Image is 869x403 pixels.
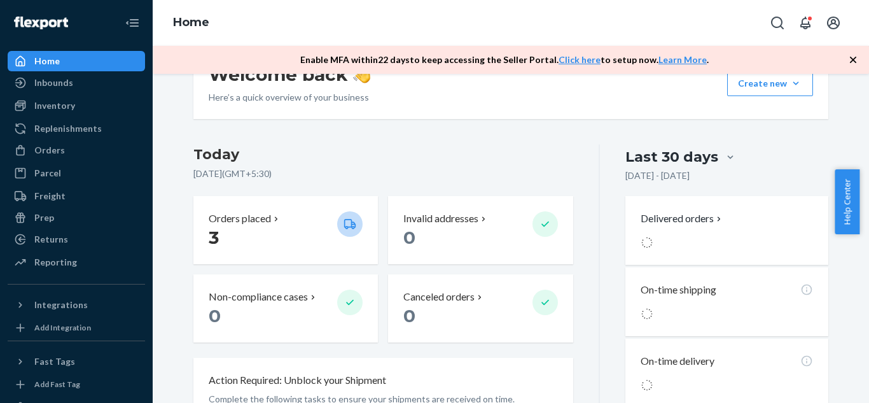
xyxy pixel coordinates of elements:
span: 0 [209,305,221,327]
button: Invalid addresses 0 [388,196,573,264]
a: Home [173,15,209,29]
div: Reporting [34,256,77,269]
button: Canceled orders 0 [388,274,573,343]
a: Freight [8,186,145,206]
p: On-time shipping [641,283,716,297]
a: Learn More [658,54,707,65]
div: Last 30 days [625,147,718,167]
div: Add Fast Tag [34,379,80,390]
button: Non-compliance cases 0 [193,274,378,343]
a: Inventory [8,95,145,116]
a: Prep [8,208,145,228]
a: Returns [8,229,145,250]
img: Flexport logo [14,17,68,29]
div: Home [34,55,60,67]
a: Replenishments [8,118,145,139]
a: Reporting [8,252,145,272]
ol: breadcrumbs [163,4,219,41]
a: Add Fast Tag [8,377,145,392]
button: Fast Tags [8,351,145,372]
p: Action Required: Unblock your Shipment [209,373,386,388]
button: Close Navigation [120,10,145,36]
button: Create new [727,71,813,96]
span: 3 [209,227,219,248]
span: 0 [403,227,415,248]
button: Integrations [8,295,145,315]
p: On-time delivery [641,354,714,369]
a: Add Integration [8,320,145,336]
p: Enable MFA within 22 days to keep accessing the Seller Portal. to setup now. . [300,53,709,66]
div: Orders [34,144,65,157]
img: hand-wave emoji [353,66,371,83]
span: 0 [403,305,415,327]
p: Orders placed [209,211,271,226]
a: Orders [8,140,145,160]
p: Canceled orders [403,290,475,304]
p: Here’s a quick overview of your business [209,91,371,104]
p: [DATE] ( GMT+5:30 ) [193,167,573,180]
a: Home [8,51,145,71]
button: Open notifications [793,10,818,36]
button: Open account menu [821,10,846,36]
a: Inbounds [8,73,145,93]
a: Click here [559,54,601,65]
p: Invalid addresses [403,211,478,226]
div: Replenishments [34,122,102,135]
div: Inbounds [34,76,73,89]
div: Prep [34,211,54,224]
button: Delivered orders [641,211,724,226]
button: Orders placed 3 [193,196,378,264]
h3: Today [193,145,573,165]
button: Help Center [835,169,859,234]
div: Add Integration [34,322,91,333]
div: Inventory [34,99,75,112]
p: Non-compliance cases [209,290,308,304]
span: Support [25,9,71,20]
div: Parcel [34,167,61,180]
div: Fast Tags [34,355,75,368]
div: Freight [34,190,66,202]
h1: Welcome back [209,63,371,86]
button: Open Search Box [765,10,790,36]
a: Parcel [8,163,145,183]
p: [DATE] - [DATE] [625,169,690,182]
div: Integrations [34,299,88,311]
div: Returns [34,233,68,246]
